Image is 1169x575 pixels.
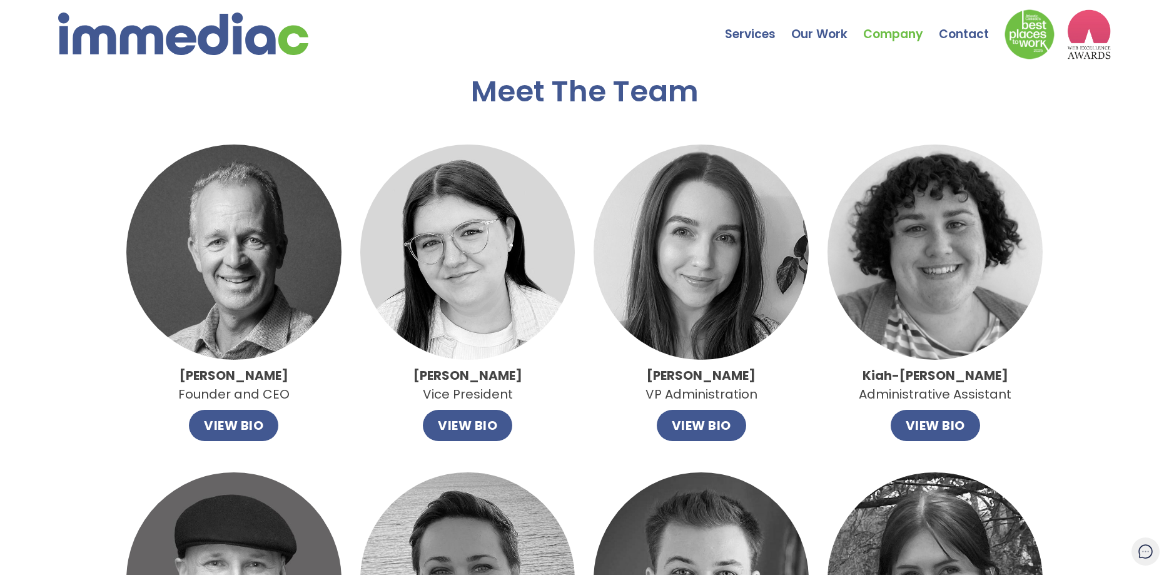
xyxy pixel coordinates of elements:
p: Founder and CEO [178,366,290,404]
strong: [PERSON_NAME] [180,367,288,384]
img: Catlin.jpg [360,145,575,360]
p: VP Administration [645,366,757,404]
img: immediac [58,13,308,55]
img: logo2_wea_nobg.webp [1067,9,1111,59]
img: John.jpg [126,145,342,360]
img: imageedit_1_9466638877.jpg [827,145,1043,360]
img: Alley.jpg [594,145,809,360]
strong: [PERSON_NAME] [647,367,756,384]
button: VIEW BIO [657,410,746,441]
button: VIEW BIO [189,410,278,441]
a: Our Work [791,3,863,47]
p: Administrative Assistant [859,366,1011,404]
p: Vice President [413,366,522,404]
h2: Meet The Team [471,75,699,107]
button: VIEW BIO [423,410,512,441]
a: Services [725,3,791,47]
img: Down [1005,9,1055,59]
strong: [PERSON_NAME] [413,367,522,384]
a: Company [863,3,939,47]
button: VIEW BIO [891,410,980,441]
strong: Kiah-[PERSON_NAME] [863,367,1008,384]
a: Contact [939,3,1005,47]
